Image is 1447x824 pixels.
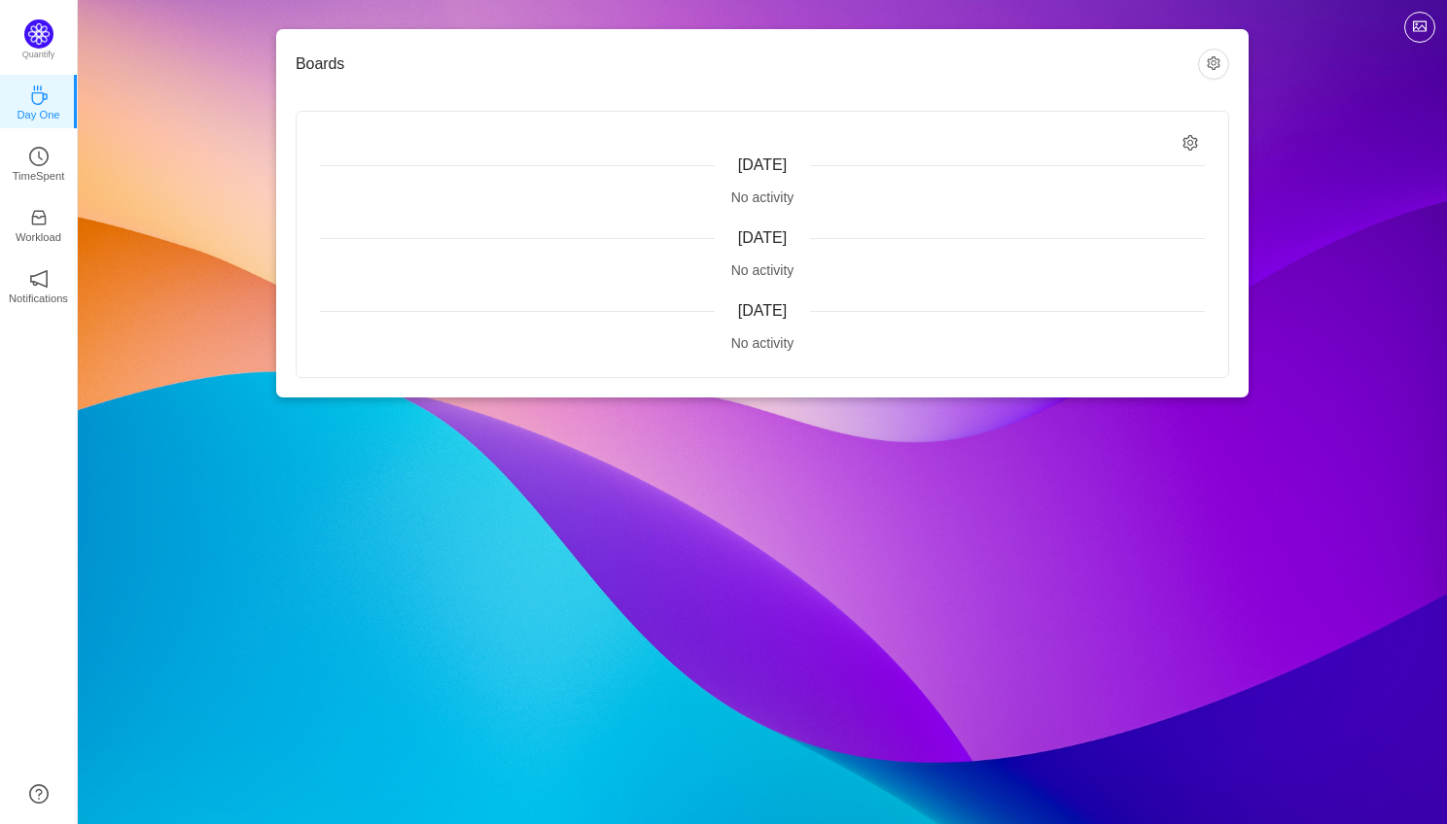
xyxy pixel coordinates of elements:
p: Workload [16,228,61,246]
i: icon: coffee [29,86,49,105]
p: Day One [17,106,59,123]
a: icon: notificationNotifications [29,275,49,294]
i: icon: setting [1182,135,1199,152]
p: TimeSpent [13,167,65,185]
i: icon: clock-circle [29,147,49,166]
div: No activity [320,333,1205,354]
span: [DATE] [738,302,787,319]
p: Quantify [22,49,55,62]
a: icon: inboxWorkload [29,214,49,233]
span: [DATE] [738,229,787,246]
a: icon: coffeeDay One [29,91,49,111]
i: icon: notification [29,269,49,289]
button: icon: picture [1404,12,1435,43]
a: icon: question-circle [29,784,49,804]
div: No activity [320,260,1205,281]
p: Notifications [9,290,68,307]
i: icon: inbox [29,208,49,227]
span: [DATE] [738,156,787,173]
img: Quantify [24,19,53,49]
div: No activity [320,188,1205,208]
h3: Boards [296,54,1198,74]
a: icon: clock-circleTimeSpent [29,153,49,172]
button: icon: setting [1198,49,1229,80]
